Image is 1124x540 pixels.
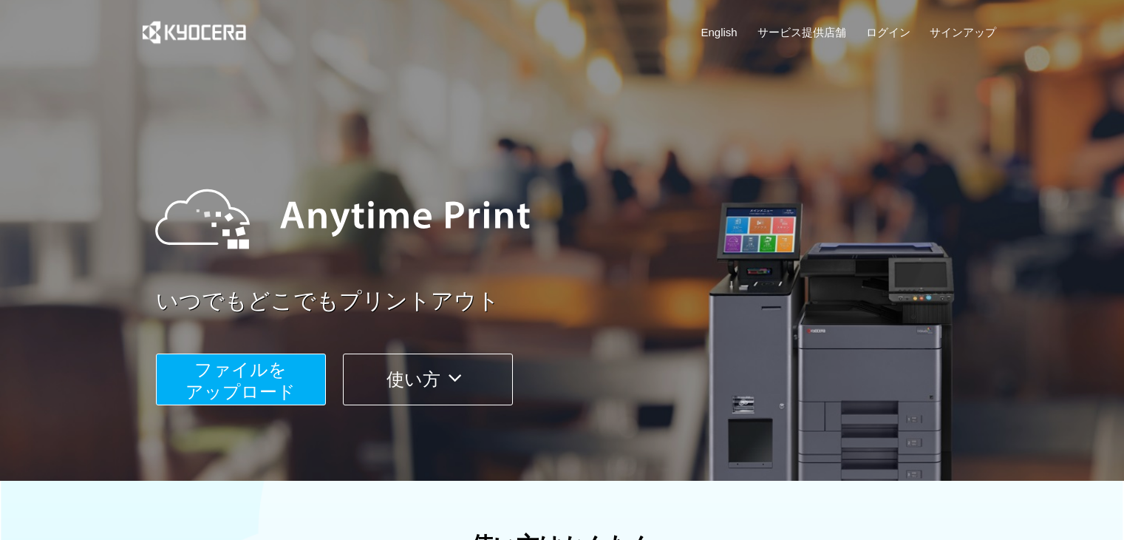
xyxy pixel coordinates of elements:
[701,24,738,40] a: English
[343,354,513,405] button: 使い方
[866,24,910,40] a: ログイン
[930,24,996,40] a: サインアップ
[156,286,1006,317] a: いつでもどこでもプリントアウト
[156,354,326,405] button: ファイルを​​アップロード
[185,360,296,402] span: ファイルを ​​アップロード
[757,24,846,40] a: サービス提供店舗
